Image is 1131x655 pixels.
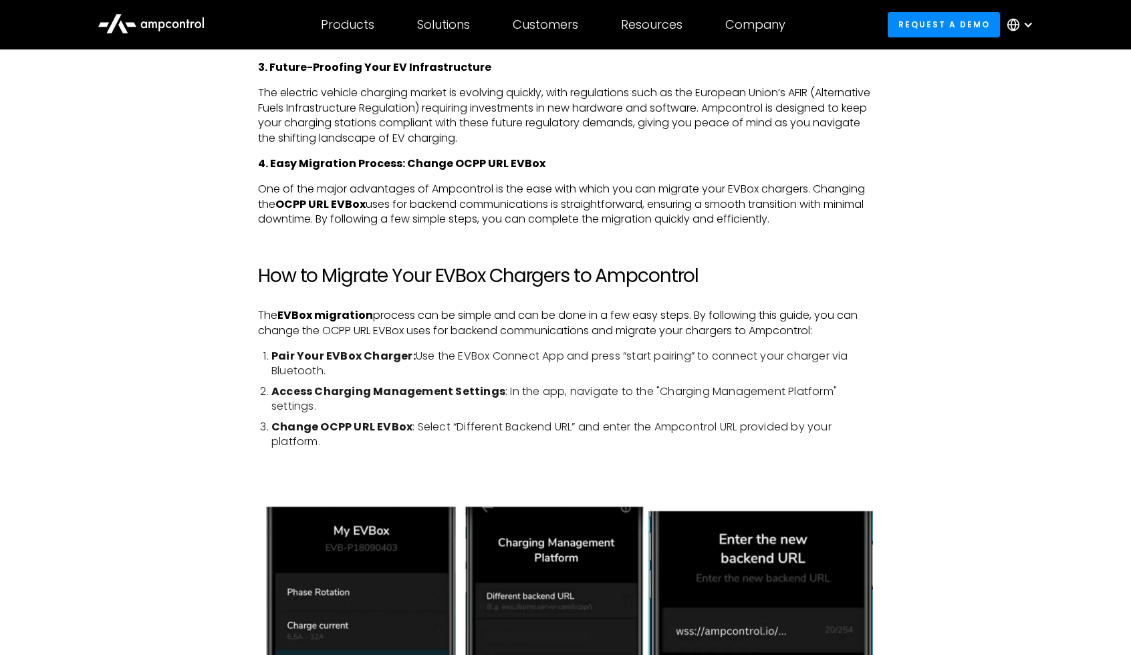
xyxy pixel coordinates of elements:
p: One of the major advantages of Ampcontrol is the ease with which you can migrate your EVBox charg... [258,182,873,227]
div: Resources [621,17,682,32]
strong: 3. Future-Proofing Your EV Infrastructure [258,59,491,75]
div: Products [321,17,374,32]
li: Use the EVBox Connect App and press “start pairing” to connect your charger via Bluetooth. [271,349,873,379]
strong: OCPP URL EVBox [275,196,366,212]
div: Customers [513,17,578,32]
div: Solutions [417,17,470,32]
strong: Pair Your EVBox Charger: [271,348,416,364]
li: : Select “Different Backend URL” and enter the Ampcontrol URL provided by your platform. [271,420,873,450]
div: Company [725,17,785,32]
p: The process can be simple and can be done in a few easy steps. By following this guide, you can c... [258,308,873,338]
a: Request a demo [888,12,1000,37]
strong: Change OCPP URL EVBox [271,419,412,434]
p: The electric vehicle charging market is evolving quickly, with regulations such as the European U... [258,86,873,146]
strong: 4. Easy Migration Process: Change OCPP URL EVBox [258,156,545,171]
strong: Access Charging Management Settings [271,384,505,399]
li: : In the app, navigate to the "Charging Management Platform" settings. [271,384,873,414]
strong: EVBox migration [277,307,373,323]
h2: How to Migrate Your EVBox Chargers to Ampcontrol [258,265,873,287]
